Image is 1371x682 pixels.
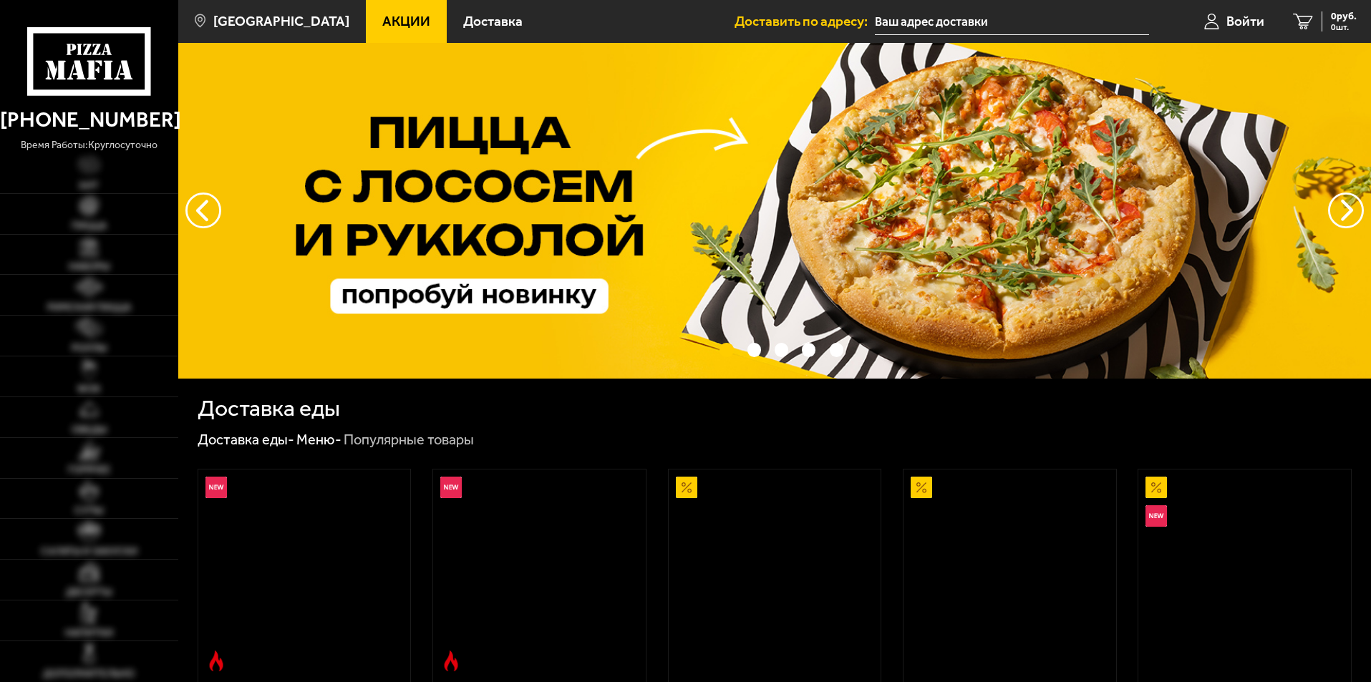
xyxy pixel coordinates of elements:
[69,262,110,272] span: Наборы
[198,397,340,420] h1: Доставка еды
[1145,477,1167,498] img: Акционный
[213,14,349,28] span: [GEOGRAPHIC_DATA]
[463,14,523,28] span: Доставка
[433,469,646,678] a: НовинкаОстрое блюдоРимская с мясным ассорти
[66,588,112,598] span: Десерты
[669,469,881,678] a: АкционныйАль-Шам 25 см (тонкое тесто)
[1328,193,1364,228] button: предыдущий
[43,669,135,679] span: Дополнительно
[735,14,875,28] span: Доставить по адресу:
[1331,23,1357,31] span: 0 шт.
[440,477,462,498] img: Новинка
[1138,469,1351,678] a: АкционныйНовинкаВсё включено
[72,425,107,435] span: Обеды
[1226,14,1264,28] span: Войти
[205,651,227,672] img: Острое блюдо
[344,431,474,449] div: Популярные товары
[185,193,221,228] button: следующий
[72,344,107,354] span: Роллы
[830,343,843,356] button: точки переключения
[47,303,131,313] span: Римская пицца
[79,181,99,191] span: Хит
[1331,11,1357,21] span: 0 руб.
[775,343,788,356] button: точки переключения
[875,9,1149,35] input: Ваш адрес доставки
[903,469,1116,678] a: АкционныйПепперони 25 см (толстое с сыром)
[205,477,227,498] img: Новинка
[77,384,101,394] span: WOK
[1145,505,1167,527] img: Новинка
[676,477,697,498] img: Акционный
[198,469,411,678] a: НовинкаОстрое блюдоРимская с креветками
[440,651,462,672] img: Острое блюдо
[72,221,107,231] span: Пицца
[41,547,137,557] span: Салаты и закуски
[74,506,103,516] span: Супы
[720,343,733,356] button: точки переключения
[802,343,815,356] button: точки переключения
[68,465,110,475] span: Горячее
[911,477,932,498] img: Акционный
[65,628,113,638] span: Напитки
[747,343,761,356] button: точки переключения
[296,431,341,448] a: Меню-
[198,431,294,448] a: Доставка еды-
[382,14,430,28] span: Акции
